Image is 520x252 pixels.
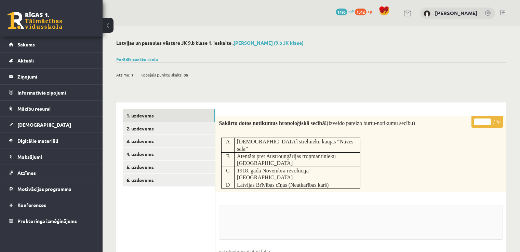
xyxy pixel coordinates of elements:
span: Sakārto dotos notikumus hronoloģiskā secībā! [219,120,326,126]
span: D [226,182,230,188]
span: [DEMOGRAPHIC_DATA] [17,122,71,128]
a: 1312 xp [355,9,375,14]
span: Motivācijas programma [17,186,71,192]
img: Rūdolfs Masjulis [424,10,430,17]
a: Maksājumi [9,149,94,165]
a: 2. uzdevums [123,122,215,135]
p: / 4p [471,116,503,128]
a: [DEMOGRAPHIC_DATA] [9,117,94,132]
a: 1495 mP [336,9,354,14]
span: (izveido pareizo burtu-notikumu secību) [327,120,415,126]
span: Latvijas Brīvības cīņas (Neatkarības karš) [237,182,329,188]
a: Motivācijas programma [9,181,94,197]
span: 7 [131,70,134,80]
span: 1495 [336,9,347,15]
legend: Ziņojumi [17,69,94,84]
a: Konferences [9,197,94,213]
a: Digitālie materiāli [9,133,94,149]
span: Proktoringa izmēģinājums [17,218,77,224]
span: B [226,153,230,159]
legend: Maksājumi [17,149,94,165]
span: [DEMOGRAPHIC_DATA] strēlnieku kaujas “Nāves salā” [237,139,353,152]
span: 35 [184,70,188,80]
a: Aktuāli [9,53,94,68]
a: 5. uzdevums [123,161,215,173]
span: 1312 [355,9,366,15]
span: A [226,139,230,144]
span: Digitālie materiāli [17,138,58,144]
a: [PERSON_NAME] (9.b JK klase) [234,40,304,46]
span: Sākums [17,41,35,47]
a: 4. uzdevums [123,148,215,160]
a: Informatīvie ziņojumi [9,85,94,100]
span: Mācību resursi [17,106,51,112]
a: Atzīmes [9,165,94,181]
a: [PERSON_NAME] [435,10,478,16]
span: mP [348,9,354,14]
span: Kopējais punktu skaits: [141,70,183,80]
a: 1. uzdevums [123,109,215,122]
span: 1918. gada Novembra revolūcija [GEOGRAPHIC_DATA] [237,168,309,181]
legend: Informatīvie ziņojumi [17,85,94,100]
a: 6. uzdevums [123,174,215,186]
a: Rīgas 1. Tālmācības vidusskola [8,12,62,29]
span: C [226,168,230,173]
a: Proktoringa izmēģinājums [9,213,94,229]
a: Mācību resursi [9,101,94,116]
a: 3. uzdevums [123,135,215,148]
span: Aktuāli [17,57,34,64]
span: Konferences [17,202,46,208]
span: Atentāts pret Austroungārijas troņmantinieku [GEOGRAPHIC_DATA] [237,153,336,166]
a: Ziņojumi [9,69,94,84]
span: xp [368,9,372,14]
a: Sākums [9,37,94,52]
span: Atzīme: [116,70,130,80]
span: Atzīmes [17,170,36,176]
a: Parādīt punktu skalu [116,57,158,62]
h2: Latvijas un pasaules vēsture JK 9.b klase 1. ieskaite , [116,40,506,46]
